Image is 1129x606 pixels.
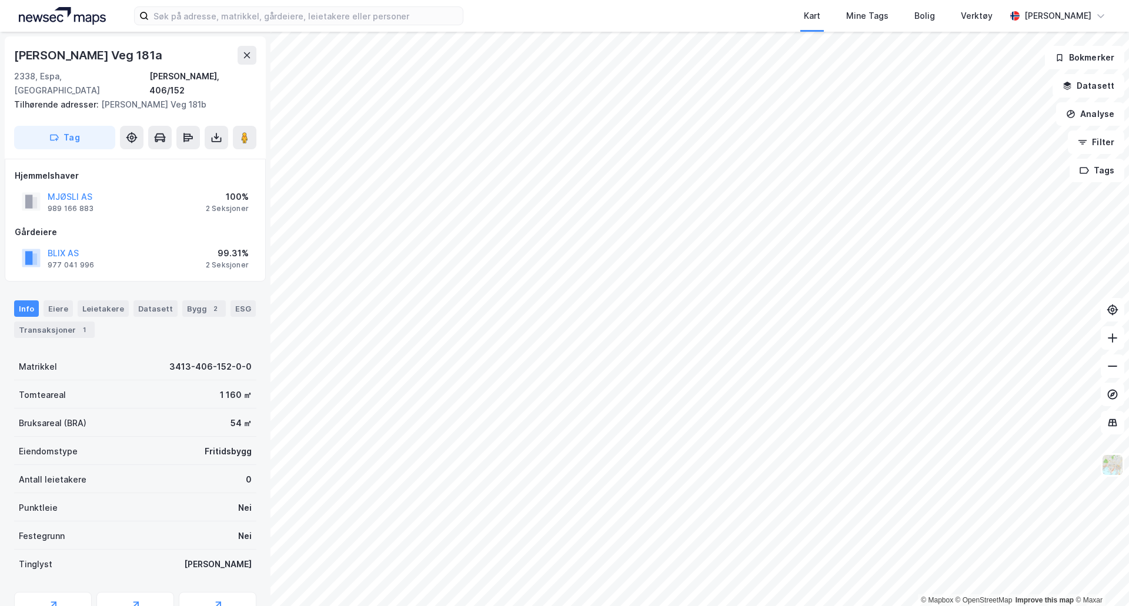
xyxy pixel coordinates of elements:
[1056,102,1124,126] button: Analyse
[206,204,249,213] div: 2 Seksjoner
[1045,46,1124,69] button: Bokmerker
[956,596,1013,604] a: OpenStreetMap
[220,388,252,402] div: 1 160 ㎡
[19,444,78,458] div: Eiendomstype
[78,300,129,317] div: Leietakere
[14,46,165,65] div: [PERSON_NAME] Veg 181a
[1101,454,1124,476] img: Z
[14,98,247,112] div: [PERSON_NAME] Veg 181b
[169,360,252,374] div: 3413-406-152-0-0
[246,473,252,487] div: 0
[1053,74,1124,98] button: Datasett
[238,529,252,543] div: Nei
[206,260,249,270] div: 2 Seksjoner
[133,300,178,317] div: Datasett
[19,388,66,402] div: Tomteareal
[1070,550,1129,606] div: Kontrollprogram for chat
[1070,159,1124,182] button: Tags
[921,596,953,604] a: Mapbox
[1068,130,1124,154] button: Filter
[961,9,993,23] div: Verktøy
[19,501,58,515] div: Punktleie
[15,169,256,183] div: Hjemmelshaver
[15,225,256,239] div: Gårdeiere
[846,9,888,23] div: Mine Tags
[804,9,820,23] div: Kart
[19,416,86,430] div: Bruksareal (BRA)
[19,7,106,25] img: logo.a4113a55bc3d86da70a041830d287a7e.svg
[14,300,39,317] div: Info
[1070,550,1129,606] iframe: Chat Widget
[182,300,226,317] div: Bygg
[209,303,221,314] div: 2
[149,7,463,25] input: Søk på adresse, matrikkel, gårdeiere, leietakere eller personer
[206,246,249,260] div: 99.31%
[14,69,149,98] div: 2338, Espa, [GEOGRAPHIC_DATA]
[19,529,65,543] div: Festegrunn
[1024,9,1091,23] div: [PERSON_NAME]
[14,99,101,109] span: Tilhørende adresser:
[19,360,57,374] div: Matrikkel
[914,9,935,23] div: Bolig
[48,204,93,213] div: 989 166 883
[1016,596,1074,604] a: Improve this map
[238,501,252,515] div: Nei
[205,444,252,458] div: Fritidsbygg
[14,322,95,338] div: Transaksjoner
[48,260,94,270] div: 977 041 996
[184,557,252,571] div: [PERSON_NAME]
[19,473,86,487] div: Antall leietakere
[149,69,256,98] div: [PERSON_NAME], 406/152
[231,300,256,317] div: ESG
[231,416,252,430] div: 54 ㎡
[14,126,115,149] button: Tag
[206,190,249,204] div: 100%
[19,557,52,571] div: Tinglyst
[44,300,73,317] div: Eiere
[78,324,90,336] div: 1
